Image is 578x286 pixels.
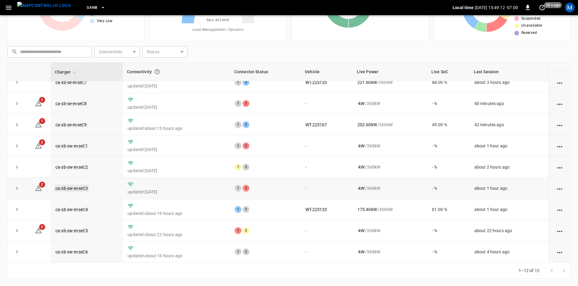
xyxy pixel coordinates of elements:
[235,100,241,107] div: 1
[55,101,87,106] a: ca-sb-se-evseC8
[230,63,301,81] th: Connector Status
[128,104,225,110] p: updated [DATE]
[470,156,548,178] td: about 2 hours ago
[235,248,241,255] div: 1
[39,182,45,188] span: 2
[301,93,353,114] td: -
[12,78,22,87] button: expand row
[152,66,163,77] button: Connection between the charger and our software.
[357,122,377,128] p: 202.60 kW
[35,143,42,148] a: 2
[556,185,563,191] div: action cell options
[55,228,88,233] a: ca-sb-sw-evseC5
[556,143,563,149] div: action cell options
[128,189,225,195] p: updated [DATE]
[556,249,563,255] div: action cell options
[12,205,22,214] button: expand row
[301,156,353,178] td: -
[565,3,575,12] div: profile-icon
[357,143,422,149] div: / 360 kW
[55,68,78,76] span: Charger
[427,178,470,199] td: - %
[235,143,241,149] div: 1
[521,23,542,29] span: Unavailable
[556,58,563,64] div: action cell options
[521,30,537,36] span: Reserved
[39,224,45,230] span: 2
[55,207,88,212] a: ca-sb-sw-evseC4
[301,178,353,199] td: -
[357,206,422,212] div: / 360 kW
[470,93,548,114] td: 40 minutes ago
[243,79,249,86] div: 2
[55,249,88,254] a: ca-sb-sw-evseC6
[519,268,540,274] p: 1–12 of 12
[235,79,241,86] div: 1
[12,184,22,193] button: expand row
[235,227,241,234] div: 1
[127,66,226,77] div: Connectivity
[470,63,548,81] th: Last Session
[357,249,364,255] p: - kW
[427,135,470,156] td: - %
[521,16,541,22] span: Suspended
[128,146,225,153] p: updated [DATE]
[357,206,377,212] p: 175.40 kW
[301,242,353,263] td: -
[427,199,470,220] td: 61.00 %
[357,100,422,107] div: / 360 kW
[12,163,22,172] button: expand row
[235,185,241,192] div: 1
[544,2,562,8] span: 20 s ago
[305,207,327,212] a: WT-225133
[128,83,225,89] p: updated [DATE]
[470,199,548,220] td: about 1 hour ago
[301,63,353,81] th: Vehicle
[35,228,42,233] a: 2
[470,220,548,242] td: about 22 hours ago
[427,156,470,178] td: - %
[357,164,422,170] div: / 360 kW
[470,242,548,263] td: about 4 hours ago
[35,122,42,127] a: 1
[427,72,470,93] td: 88.00 %
[556,79,563,85] div: action cell options
[305,122,327,127] a: WT-225167
[12,141,22,150] button: expand row
[39,97,45,103] span: 2
[556,100,563,107] div: action cell options
[301,135,353,156] td: -
[12,247,22,256] button: expand row
[357,79,377,85] p: 221.60 kW
[12,226,22,235] button: expand row
[192,27,244,33] span: Load Management = Dynamic
[87,4,98,11] span: SanB
[427,63,470,81] th: Live SoC
[357,79,422,85] div: / 360 kW
[556,164,563,170] div: action cell options
[243,164,249,170] div: 2
[357,143,364,149] p: - kW
[243,121,249,128] div: 2
[470,114,548,135] td: 42 minutes ago
[243,248,249,255] div: 2
[243,206,249,213] div: 2
[427,242,470,263] td: - %
[357,185,422,191] div: / 360 kW
[207,17,229,23] span: Max. 4634 kW
[128,125,225,131] p: updated about 15 hours ago
[128,168,225,174] p: updated [DATE]
[12,99,22,108] button: expand row
[12,120,22,129] button: expand row
[357,228,364,234] p: - kW
[427,220,470,242] td: - %
[84,2,108,14] button: SanB
[17,2,71,9] img: ampcontrol.io logo
[470,178,548,199] td: about 1 hour ago
[357,185,364,191] p: - kW
[556,228,563,234] div: action cell options
[243,143,249,149] div: 2
[301,220,353,242] td: -
[55,122,87,127] a: ca-sb-se-evseC9
[235,164,241,170] div: 1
